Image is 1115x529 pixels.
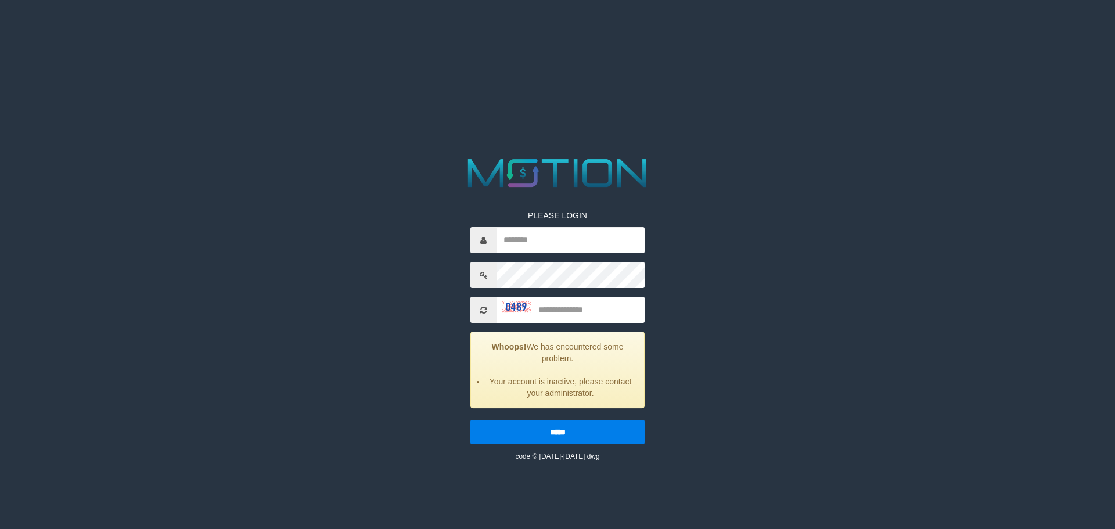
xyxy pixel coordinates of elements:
[515,452,599,460] small: code © [DATE]-[DATE] dwg
[460,154,655,192] img: MOTION_logo.png
[492,342,527,351] strong: Whoops!
[485,376,635,399] li: Your account is inactive, please contact your administrator.
[470,332,645,408] div: We has encountered some problem.
[502,301,531,312] img: captcha
[470,210,645,221] p: PLEASE LOGIN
